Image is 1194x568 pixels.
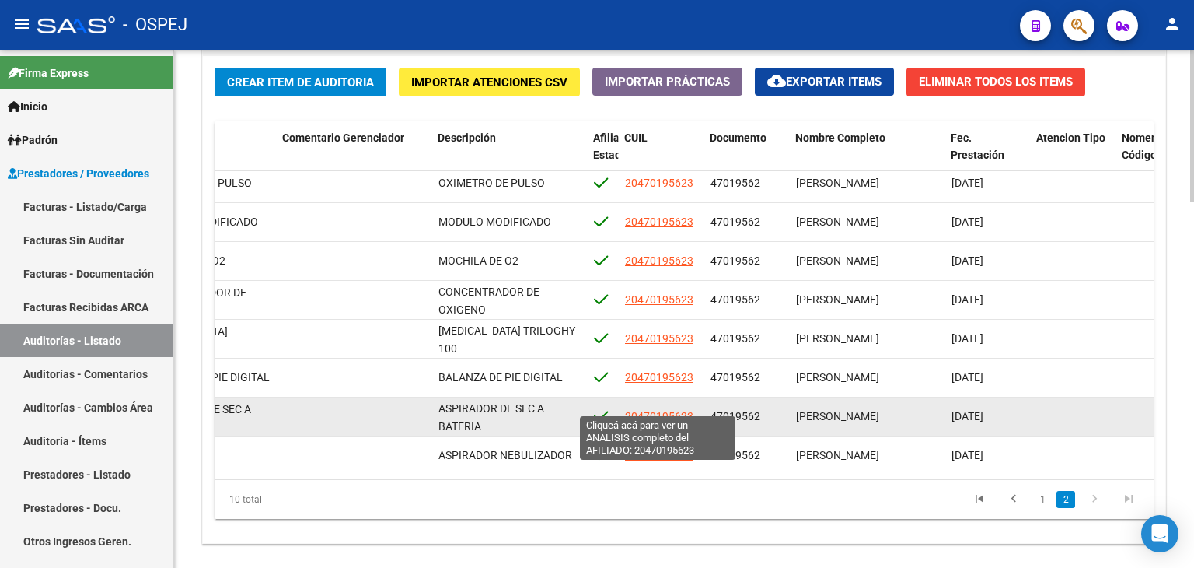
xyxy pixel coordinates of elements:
span: Eliminar Todos los Items [919,75,1073,89]
a: 1 [1033,491,1052,508]
mat-icon: menu [12,15,31,33]
span: [PERSON_NAME] [796,177,879,189]
span: Padrón [8,131,58,149]
span: Comentario Gerenciador [282,131,404,144]
span: BALANZA DE PIE DIGITAL [438,371,563,384]
span: [PERSON_NAME] [796,293,879,306]
datatable-header-cell: Comentario Gerenciador [276,121,431,190]
span: 47019562 [710,410,760,422]
datatable-header-cell: CUIL [618,121,703,190]
li: page 2 [1054,486,1077,513]
span: 20470195623 [625,177,693,189]
span: Inicio [8,98,47,115]
datatable-header-cell: Documento [703,121,789,190]
span: [PERSON_NAME] [796,332,879,345]
span: 20470195623 [625,449,693,461]
span: 20470195623 [625,254,693,267]
span: CUIL [624,131,648,144]
span: Importar Prácticas [605,75,730,89]
span: Nombre Completo [795,131,885,144]
span: Exportar Items [767,75,882,89]
a: go to first page [965,491,994,508]
span: 20470195623 [625,332,693,345]
button: Exportar Items [755,68,894,96]
span: 20470195623 [625,293,693,306]
span: [MEDICAL_DATA] TRILOGHY 100 [438,324,575,355]
span: 47019562 [710,371,760,384]
span: [PERSON_NAME] [796,216,879,228]
a: go to next page [1080,491,1109,508]
span: 47019562 [710,332,760,345]
span: MOCHILA DE O2 [438,254,518,267]
span: [PERSON_NAME] [796,410,879,422]
span: [DATE] [951,410,983,422]
button: Crear Item de Auditoria [215,68,386,96]
span: OXIMETRO DE PULSO [438,177,545,189]
mat-icon: person [1163,15,1182,33]
span: 20470195623 [625,371,693,384]
a: go to last page [1114,491,1143,508]
a: 2 [1056,491,1075,508]
datatable-header-cell: Nombre Completo [789,121,944,190]
button: Importar Prácticas [592,68,742,96]
span: Crear Item de Auditoria [227,75,374,89]
span: 20470195623 [625,216,693,228]
span: Firma Express [8,65,89,82]
datatable-header-cell: Atencion Tipo [1030,121,1115,190]
span: 47019562 [710,449,760,461]
span: 47019562 [710,254,760,267]
datatable-header-cell: Afiliado Estado [587,121,618,190]
mat-icon: cloud_download [767,72,786,90]
button: Importar Atenciones CSV [399,68,580,96]
span: Importar Atenciones CSV [411,75,567,89]
span: CONCENTRADOR DE OXIGENO [438,286,539,316]
span: [DATE] [951,449,983,461]
span: [DATE] [951,293,983,306]
span: [PERSON_NAME] [796,254,879,267]
span: Atencion Tipo [1036,131,1105,144]
span: ASPIRADOR NEBULIZADOR [438,449,572,461]
span: Nomenclador Código [1122,131,1189,162]
span: Afiliado Estado [593,131,632,162]
span: [PERSON_NAME] [796,449,879,461]
span: 47019562 [710,216,760,228]
span: Descripción [438,131,496,144]
span: 20470195623 [625,410,693,422]
datatable-header-cell: Fec. Prestación [944,121,1030,190]
span: [DATE] [951,371,983,384]
span: [DATE] [951,177,983,189]
span: [DATE] [951,216,983,228]
datatable-header-cell: Descripción [431,121,587,190]
span: 47019562 [710,293,760,306]
span: Fec. Prestación [951,131,1004,162]
span: Documento [710,131,766,144]
span: [DATE] [951,332,983,345]
a: go to previous page [999,491,1028,508]
span: MODULO MODIFICADO [438,216,551,228]
span: ASPIRADOR DE SEC A BATERIA [438,402,544,433]
div: 10 total [215,480,400,519]
span: Prestadores / Proveedores [8,165,149,182]
span: [DATE] [951,254,983,267]
span: [PERSON_NAME] [796,371,879,384]
span: - OSPEJ [123,8,187,42]
div: Open Intercom Messenger [1141,515,1178,552]
li: page 1 [1031,486,1054,513]
span: 47019562 [710,177,760,189]
button: Eliminar Todos los Items [906,68,1085,96]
